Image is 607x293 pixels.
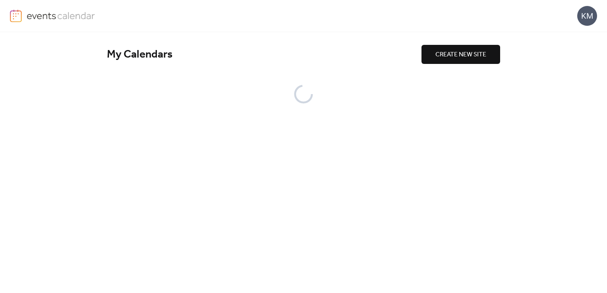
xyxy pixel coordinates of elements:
img: logo [10,10,22,22]
img: logo-type [27,10,95,21]
div: My Calendars [107,48,421,62]
div: KM [577,6,597,26]
span: CREATE NEW SITE [435,50,486,60]
button: CREATE NEW SITE [421,45,500,64]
